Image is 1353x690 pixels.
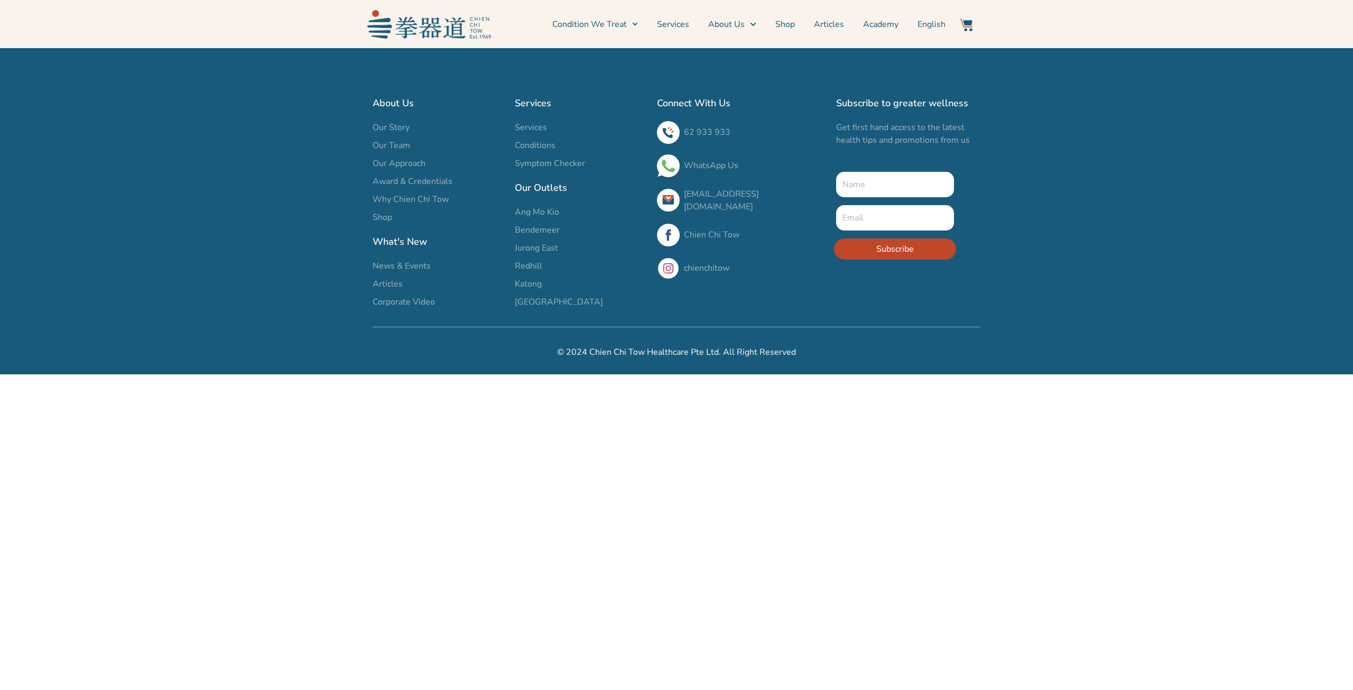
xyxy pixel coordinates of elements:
input: Name [836,172,954,197]
span: Redhill [515,260,542,272]
a: Corporate Video [373,296,504,308]
span: Services [515,121,547,134]
a: Redhill [515,260,646,272]
span: Our Approach [373,157,425,170]
span: Ang Mo Kio [515,206,559,218]
span: English [918,18,946,31]
a: chienchitow [684,262,729,274]
a: English [918,11,946,38]
form: New Form [836,172,954,268]
button: Subscribe [834,238,956,260]
a: Bendemeer [515,224,646,236]
span: Articles [373,278,403,290]
h2: Subscribe to greater wellness [836,96,980,111]
h2: What's New [373,234,504,249]
a: Services [657,11,689,38]
a: Our Approach [373,157,504,170]
h2: © 2024 Chien Chi Tow Healthcare Pte Ltd. All Right Reserved [373,346,980,358]
nav: Menu [496,11,946,38]
a: Chien Chi Tow [684,229,739,241]
span: Corporate Video [373,296,435,308]
a: Shop [373,211,504,224]
span: [GEOGRAPHIC_DATA] [515,296,603,308]
span: Shop [373,211,392,224]
a: [EMAIL_ADDRESS][DOMAIN_NAME] [684,188,759,213]
a: Award & Credentials [373,175,504,188]
a: Academy [863,11,898,38]
img: Website Icon-03 [960,19,972,31]
h2: Services [515,96,646,111]
a: Our Team [373,139,504,152]
a: Jurong East [515,242,646,254]
span: Conditions [515,139,555,152]
span: Jurong East [515,242,558,254]
a: 62 933 933 [684,126,730,138]
span: Bendemeer [515,224,560,236]
a: Katong [515,278,646,290]
span: Why Chien Chi Tow [373,193,449,206]
a: WhatsApp Us [684,160,738,171]
span: Our Story [373,121,410,134]
a: Conditions [515,139,646,152]
p: Get first hand access to the latest health tips and promotions from us [836,121,980,146]
a: Articles [814,11,844,38]
span: News & Events [373,260,431,272]
h2: Our Outlets [515,180,646,195]
a: Condition We Treat [552,11,638,38]
a: Articles [373,278,504,290]
a: Shop [775,11,795,38]
input: Email [836,205,954,231]
a: About Us [708,11,756,38]
a: [GEOGRAPHIC_DATA] [515,296,646,308]
a: Symptom Checker [515,157,646,170]
h2: Connect With Us [657,96,826,111]
a: Why Chien Chi Tow [373,193,504,206]
span: Award & Credentials [373,175,452,188]
h2: About Us [373,96,504,111]
span: Subscribe [876,243,914,255]
a: Ang Mo Kio [515,206,646,218]
a: News & Events [373,260,504,272]
a: Our Story [373,121,504,134]
span: Symptom Checker [515,157,585,170]
a: Services [515,121,646,134]
span: Katong [515,278,542,290]
span: Our Team [373,139,410,152]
